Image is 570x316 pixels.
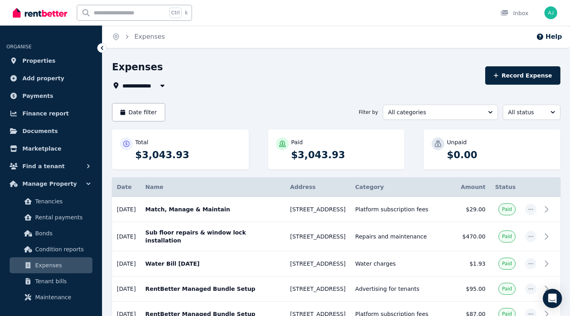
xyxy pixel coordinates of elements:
[350,222,452,251] td: Repairs and maintenance
[112,222,140,251] td: [DATE]
[508,108,544,116] span: All status
[112,61,163,74] h1: Expenses
[503,105,560,120] button: All status
[10,209,92,225] a: Rental payments
[140,177,285,197] th: Name
[350,177,452,197] th: Category
[452,222,490,251] td: $470.00
[447,138,466,146] p: Unpaid
[500,9,528,17] div: Inbox
[35,213,89,222] span: Rental payments
[145,260,280,268] p: Water Bill [DATE]
[10,225,92,241] a: Bonds
[112,251,140,276] td: [DATE]
[102,26,174,48] nav: Breadcrumb
[6,123,96,139] a: Documents
[10,289,92,305] a: Maintenance
[6,105,96,121] a: Finance report
[35,197,89,206] span: Tenancies
[112,103,165,121] button: Date filter
[350,276,452,302] td: Advertising for tenants
[452,276,490,302] td: $95.00
[285,222,350,251] td: [STREET_ADDRESS]
[6,70,96,86] a: Add property
[135,149,241,161] p: $3,043.93
[383,105,498,120] button: All categories
[6,141,96,157] a: Marketplace
[35,276,89,286] span: Tenant bills
[22,109,69,118] span: Finance report
[134,33,165,40] a: Expenses
[145,205,280,213] p: Match, Manage & Maintain
[22,161,65,171] span: Find a tenant
[35,260,89,270] span: Expenses
[10,273,92,289] a: Tenant bills
[388,108,482,116] span: All categories
[285,197,350,222] td: [STREET_ADDRESS]
[22,144,61,153] span: Marketplace
[452,251,490,276] td: $1.93
[6,53,96,69] a: Properties
[35,244,89,254] span: Condition reports
[485,66,560,85] button: Record Expense
[502,260,512,267] span: Paid
[10,241,92,257] a: Condition reports
[502,233,512,240] span: Paid
[145,285,280,293] p: RentBetter Managed Bundle Setup
[22,126,58,136] span: Documents
[359,109,378,115] span: Filter by
[10,193,92,209] a: Tenancies
[35,292,89,302] span: Maintenance
[22,56,56,66] span: Properties
[452,197,490,222] td: $29.00
[536,32,562,42] button: Help
[6,158,96,174] button: Find a tenant
[350,251,452,276] td: Water charges
[544,6,557,19] img: Ash Jut
[490,177,520,197] th: Status
[543,289,562,308] div: Open Intercom Messenger
[22,74,64,83] span: Add property
[135,138,148,146] p: Total
[13,7,67,19] img: RentBetter
[447,149,552,161] p: $0.00
[112,197,140,222] td: [DATE]
[169,8,182,18] span: Ctrl
[291,138,303,146] p: Paid
[6,176,96,192] button: Manage Property
[285,251,350,276] td: [STREET_ADDRESS]
[6,88,96,104] a: Payments
[502,206,512,213] span: Paid
[10,257,92,273] a: Expenses
[22,179,77,189] span: Manage Property
[285,276,350,302] td: [STREET_ADDRESS]
[502,286,512,292] span: Paid
[185,10,188,16] span: k
[112,177,140,197] th: Date
[452,177,490,197] th: Amount
[22,91,53,101] span: Payments
[6,44,32,50] span: ORGANISE
[285,177,350,197] th: Address
[350,197,452,222] td: Platform subscription fees
[35,229,89,238] span: Bonds
[145,229,280,244] p: Sub floor repairs & window lock installation
[291,149,397,161] p: $3,043.93
[112,276,140,302] td: [DATE]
